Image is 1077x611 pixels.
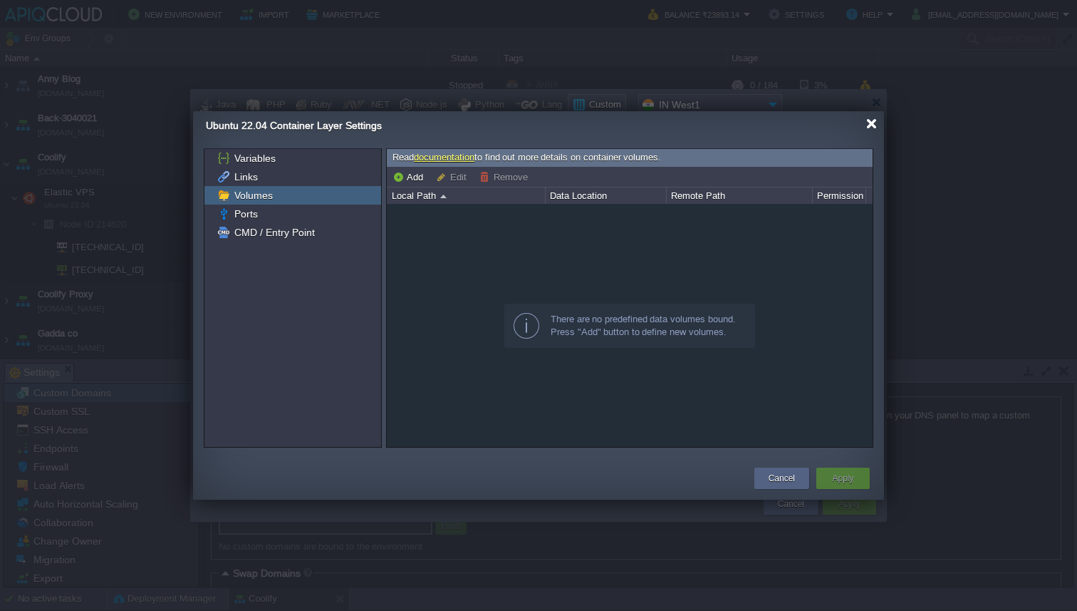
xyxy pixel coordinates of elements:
div: Data Location [546,188,666,204]
a: documentation [414,152,474,163]
button: Cancel [769,471,795,486]
a: Ports [231,207,260,220]
span: Ubuntu 22.04 Container Layer Settings [206,120,382,131]
a: Volumes [231,189,275,202]
button: Add [392,170,427,183]
a: Variables [231,152,278,165]
div: Remote Path [667,188,812,204]
div: There are no predefined data volumes bound. Press "Add" button to define new volumes. [504,304,755,348]
a: CMD / Entry Point [231,226,317,239]
img: AMDAwAAAACH5BAEAAAAALAAAAAABAAEAAAICRAEAOw== [440,195,447,198]
button: Remove [479,170,532,183]
a: Links [231,170,260,183]
button: Apply [832,471,853,486]
div: Local Path [388,188,545,204]
div: Permission [813,188,865,204]
button: Edit [436,170,471,183]
div: Read to find out more details on container volumes. [387,149,873,167]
